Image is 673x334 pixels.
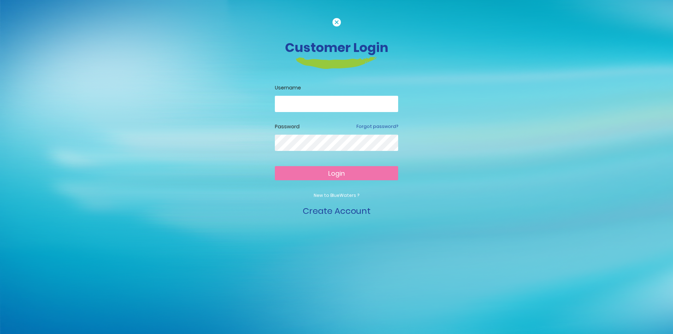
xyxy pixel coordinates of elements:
[332,18,341,27] img: cancel
[275,192,398,199] p: New to BlueWaters ?
[303,205,371,217] a: Create Account
[275,166,398,180] button: Login
[296,57,377,69] img: login-heading-border.png
[141,40,533,55] h3: Customer Login
[275,123,300,130] label: Password
[328,169,345,178] span: Login
[275,84,398,92] label: Username
[356,123,398,130] a: Forgot password?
